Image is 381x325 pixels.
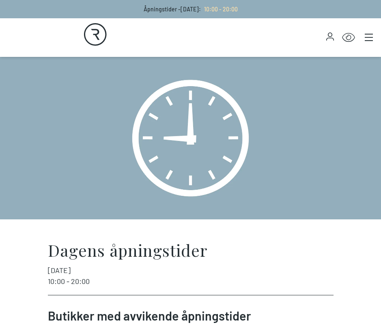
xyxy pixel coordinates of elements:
[48,277,90,286] span: 10:00 - 20:00
[204,6,238,13] span: 10:00 - 20:00
[48,242,334,258] h2: Dagens åpningstider
[201,6,238,13] a: 10:00 - 20:00
[342,31,355,44] button: Open Accessibility Menu
[144,5,238,13] p: Åpningstider - [DATE] :
[48,308,334,323] p: Butikker med avvikende åpningstider
[363,32,375,43] button: Main menu
[48,265,71,276] span: [DATE]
